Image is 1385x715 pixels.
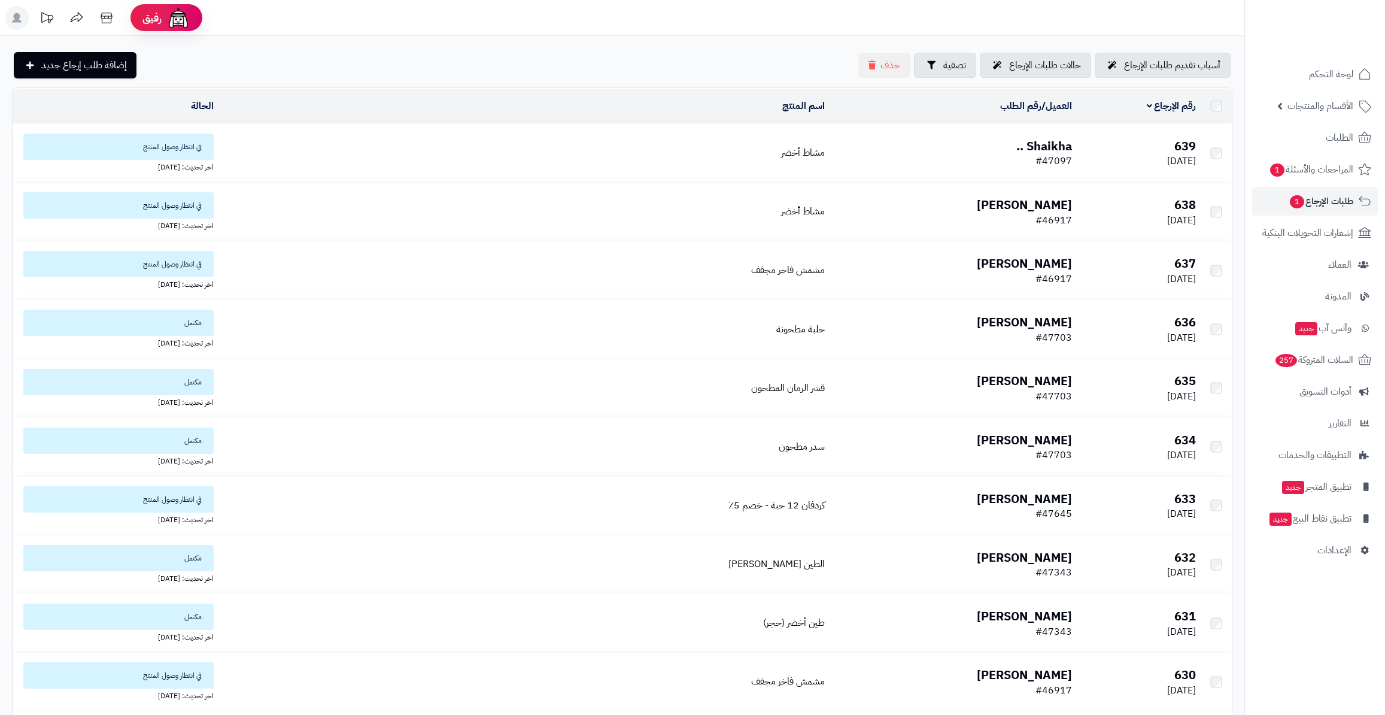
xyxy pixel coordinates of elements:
span: #47097 [1035,154,1072,168]
a: اسم المنتج [782,99,825,113]
span: [DATE] [1167,213,1196,228]
span: [DATE] [1167,389,1196,404]
img: ai-face.png [166,6,190,30]
span: #47343 [1035,625,1072,639]
a: مشمش فاخر مجفف [751,674,825,689]
span: [DATE] [1167,683,1196,698]
a: التقارير [1252,409,1378,438]
a: الإعدادات [1252,536,1378,565]
span: حلبة مطحونة [776,322,825,337]
b: 630 [1174,666,1196,684]
span: [DATE] [1167,625,1196,639]
b: [PERSON_NAME] [977,372,1072,390]
a: طلبات الإرجاع1 [1252,187,1378,216]
b: 635 [1174,372,1196,390]
b: 633 [1174,490,1196,508]
a: المدونة [1252,282,1378,311]
div: اخر تحديث: [DATE] [17,160,214,172]
a: رقم الإرجاع [1147,99,1196,113]
span: الأقسام والمنتجات [1287,98,1353,114]
span: جديد [1269,513,1292,526]
td: / [830,89,1077,123]
div: اخر تحديث: [DATE] [17,219,214,231]
div: اخر تحديث: [DATE] [17,630,214,643]
a: العميل [1046,99,1072,113]
span: التطبيقات والخدمات [1278,447,1351,463]
b: [PERSON_NAME] [977,431,1072,449]
a: التطبيقات والخدمات [1252,441,1378,469]
span: تطبيق المتجر [1281,478,1351,495]
span: السلات المتروكة [1274,352,1353,368]
span: إضافة طلب إرجاع جديد [41,58,127,72]
img: logo-2.png [1304,16,1374,41]
a: حالات طلبات الإرجاع [980,53,1091,78]
span: وآتس آب [1294,320,1351,337]
span: #46917 [1035,683,1072,698]
b: 637 [1174,255,1196,272]
a: السلات المتروكة257 [1252,346,1378,374]
a: طين أخضر (حجر) [763,616,825,630]
div: اخر تحديث: [DATE] [17,336,214,349]
a: رقم الطلب [1000,99,1041,113]
span: 1 [1289,195,1305,209]
span: في انتظار وصول المنتج [23,134,214,160]
span: في انتظار وصول المنتج [23,662,214,689]
span: المدونة [1325,288,1351,305]
span: جديد [1282,481,1304,494]
div: اخر تحديث: [DATE] [17,689,214,701]
span: العملاء [1328,256,1351,273]
a: مشمش فاخر مجفف [751,263,825,277]
span: في انتظار وصول المنتج [23,192,214,219]
span: [DATE] [1167,448,1196,462]
span: [DATE] [1167,565,1196,580]
span: الطلبات [1326,129,1353,146]
button: حذف [858,53,910,78]
span: 1 [1269,163,1285,177]
a: تطبيق نقاط البيعجديد [1252,504,1378,533]
a: مشاط أخضر [781,146,825,160]
a: إشعارات التحويلات البنكية [1252,219,1378,247]
span: [DATE] [1167,507,1196,521]
b: [PERSON_NAME] [977,549,1072,566]
span: #46917 [1035,213,1072,228]
b: 634 [1174,431,1196,449]
div: اخر تحديث: [DATE] [17,277,214,290]
a: أسباب تقديم طلبات الإرجاع [1095,53,1231,78]
span: لوحة التحكم [1309,66,1353,83]
b: 631 [1174,607,1196,625]
b: 638 [1174,196,1196,214]
a: قشر الرمان المطحون [751,381,825,395]
span: إشعارات التحويلات البنكية [1262,225,1353,241]
a: الطين [PERSON_NAME] [728,557,825,571]
span: أدوات التسويق [1299,383,1351,400]
span: حالات طلبات الإرجاع [1009,58,1081,72]
b: [PERSON_NAME] [977,196,1072,214]
span: تصفية [943,58,966,72]
span: #46917 [1035,272,1072,286]
span: [DATE] [1167,331,1196,345]
div: اخر تحديث: [DATE] [17,395,214,408]
span: تطبيق نقاط البيع [1268,510,1351,527]
span: أسباب تقديم طلبات الإرجاع [1124,58,1220,72]
a: سدر مطحون [779,440,825,454]
span: رفيق [142,11,162,25]
span: 257 [1274,353,1298,368]
span: التقارير [1329,415,1351,432]
a: الحالة [191,99,214,113]
div: اخر تحديث: [DATE] [17,571,214,584]
b: 639 [1174,137,1196,155]
a: إضافة طلب إرجاع جديد [14,52,136,78]
b: 632 [1174,549,1196,566]
div: اخر تحديث: [DATE] [17,454,214,466]
span: كردفان 12 حبة - خصم 5٪ [728,498,825,513]
span: مشاط أخضر [781,204,825,219]
span: [DATE] [1167,154,1196,168]
a: أدوات التسويق [1252,377,1378,406]
b: [PERSON_NAME] [977,490,1072,508]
